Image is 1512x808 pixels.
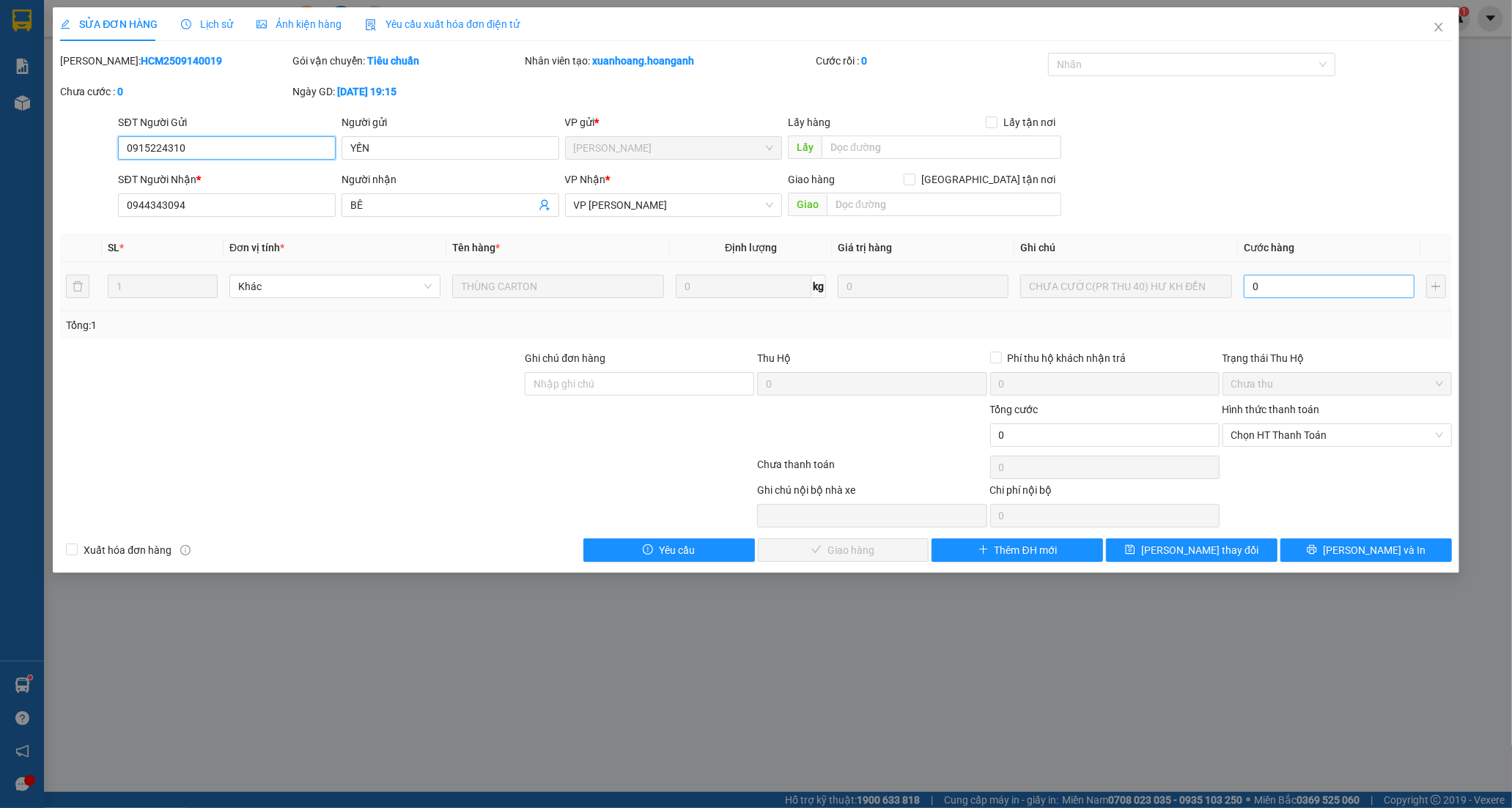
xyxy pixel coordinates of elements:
button: save[PERSON_NAME] thay đổi [1106,538,1277,562]
span: [PERSON_NAME] thay đổi [1141,542,1258,558]
div: [PERSON_NAME] [140,12,258,45]
div: Chi phí nội bộ [990,482,1220,504]
span: SL [108,242,119,253]
span: Phí thu hộ khách nhận trả [1002,350,1132,366]
th: Ghi chú [1014,234,1237,262]
span: Thu Hộ [757,352,791,364]
b: Tiêu chuẩn [367,55,419,67]
span: exclamation-circle [643,544,653,556]
span: Nhận: [140,12,175,28]
span: Lịch sử [181,18,233,30]
span: save [1125,544,1135,556]
div: Người gửi [342,114,559,130]
button: delete [66,275,89,298]
input: Ghi Chú [1020,275,1231,298]
span: Giao [788,193,827,216]
button: plus [1426,275,1446,298]
span: picture [257,19,267,29]
input: 0 [838,275,1008,298]
div: NGUYỆT [12,48,130,65]
span: Thêm ĐH mới [995,542,1057,558]
input: Dọc đường [827,193,1061,216]
span: edit [60,19,70,29]
input: VD: Bàn, Ghế [452,275,663,298]
span: Đơn vị tính [229,242,284,253]
b: [DATE] 19:15 [337,86,397,97]
span: Xuất hóa đơn hàng [78,542,177,558]
span: Chọn HT Thanh Toán [1231,424,1443,446]
span: Hồ Chí Minh [574,137,774,159]
span: Yêu cầu [659,542,695,558]
b: HCM2509140019 [141,55,222,67]
button: Close [1418,7,1459,48]
img: icon [365,19,377,31]
label: Hình thức thanh toán [1222,404,1320,415]
span: printer [1307,544,1317,556]
span: Giao hàng [788,174,835,185]
input: Ghi chú đơn hàng [525,372,754,396]
div: VP gửi [565,114,783,130]
span: Lấy tận nơi [997,114,1061,130]
span: clock-circle [181,19,191,29]
div: Ngày GD: [292,84,522,100]
span: close [1433,21,1445,33]
span: SỬA ĐƠN HÀNG [60,18,158,30]
span: Yêu cầu xuất hóa đơn điện tử [365,18,520,30]
button: plusThêm ĐH mới [932,538,1103,562]
div: Cước rồi : [816,53,1045,69]
button: checkGiao hàng [758,538,929,562]
span: Lấy hàng [788,116,830,128]
div: Người nhận [342,171,559,188]
div: Ghi chú nội bộ nhà xe [757,482,987,504]
span: VP Nhận [565,174,606,185]
span: Gửi: [12,14,35,29]
div: Gói vận chuyển: [292,53,522,69]
b: xuanhoang.hoanganh [592,55,694,67]
div: SĐT Người Nhận [118,171,336,188]
span: [PERSON_NAME] và In [1323,542,1426,558]
span: VP Phan Rang [574,194,774,216]
span: Lấy [788,136,822,159]
button: printer[PERSON_NAME] và In [1280,538,1452,562]
div: 0979409632 [140,63,258,84]
div: 0343413142 [12,65,130,86]
div: SĐT Người Gửi [118,114,336,130]
b: 0 [117,86,123,97]
span: user-add [539,199,550,211]
div: [PERSON_NAME]: [60,53,290,69]
span: DĐ: [140,92,161,107]
b: 0 [861,55,867,67]
button: exclamation-circleYêu cầu [583,538,755,562]
span: Tên hàng [452,242,500,253]
div: Trạng thái Thu Hộ [1222,350,1452,366]
input: Dọc đường [822,136,1061,159]
span: Khác [238,275,432,297]
span: Giá trị hàng [838,242,892,253]
span: MĐ MỚI [161,84,247,109]
label: Ghi chú đơn hàng [525,352,605,364]
span: Tổng cước [990,404,1039,415]
span: info-circle [180,545,191,555]
span: kg [811,275,826,298]
span: Cước hàng [1244,242,1294,253]
div: Tổng: 1 [66,317,583,333]
div: TỨ [140,45,258,63]
span: Chưa thu [1231,373,1443,395]
span: plus [978,544,989,556]
span: Ảnh kiện hàng [257,18,342,30]
div: Chưa thanh toán [756,456,988,482]
div: VP [PERSON_NAME] [12,12,130,48]
span: Định lượng [725,242,777,253]
div: Nhân viên tạo: [525,53,812,69]
span: [GEOGRAPHIC_DATA] tận nơi [915,171,1061,188]
div: Chưa cước : [60,84,290,100]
